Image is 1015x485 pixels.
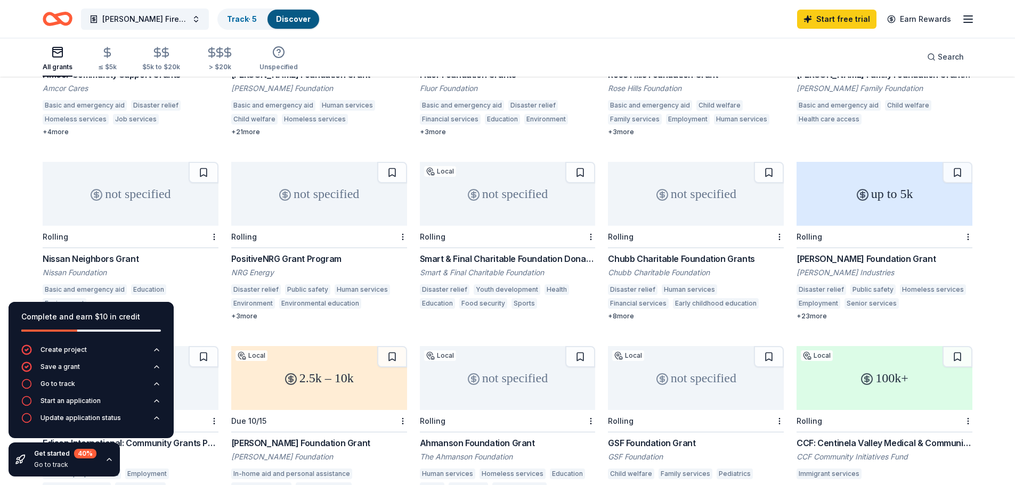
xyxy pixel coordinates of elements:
[21,379,161,396] button: Go to track
[608,437,784,449] div: GSF Foundation Grant
[40,363,80,371] div: Save a grant
[113,114,159,125] div: Job services
[608,451,784,462] div: GSF Foundation
[231,298,275,309] div: Environment
[797,10,876,29] a: Start free trial
[545,284,569,295] div: Health
[608,346,784,482] a: not specifiedLocalRollingGSF Foundation GrantGSF FoundationChild welfareFamily servicesPediatrics
[231,312,407,320] div: + 3 more
[142,42,180,77] button: $5k to $20k
[797,284,846,295] div: Disaster relief
[550,468,585,479] div: Education
[608,252,784,265] div: Chubb Charitable Foundation Grants
[420,437,596,449] div: Ahmanson Foundation Grant
[320,100,375,111] div: Human services
[43,114,109,125] div: Homeless services
[717,468,753,479] div: Pediatrics
[608,267,784,278] div: Chubb Charitable Foundation
[43,232,68,241] div: Rolling
[608,232,634,241] div: Rolling
[845,298,899,309] div: Senior services
[206,63,234,71] div: > $20k
[797,451,972,462] div: CCF Community Initiatives Fund
[102,13,188,26] span: [PERSON_NAME] Fire Relief Distribution Center
[131,284,166,295] div: Education
[801,350,833,361] div: Local
[43,267,218,278] div: Nissan Foundation
[900,284,966,295] div: Homeless services
[919,46,972,68] button: Search
[474,284,540,295] div: Youth development
[231,128,407,136] div: + 21 more
[608,346,784,410] div: not specified
[797,437,972,449] div: CCF: Centinela Valley Medical & Community Funds – Integration, Collaboration, Advocacy
[236,350,267,361] div: Local
[43,162,218,312] a: not specifiedRollingNissan Neighbors GrantNissan FoundationBasic and emergency aidEducationEnviro...
[673,298,759,309] div: Early childhood education
[231,83,407,94] div: [PERSON_NAME] Foundation
[231,451,407,462] div: [PERSON_NAME] Foundation
[420,232,445,241] div: Rolling
[612,350,644,361] div: Local
[163,114,211,125] div: Food security
[231,416,266,425] div: Due 10/15
[480,468,546,479] div: Homeless services
[797,346,972,410] div: 100k+
[231,284,281,295] div: Disaster relief
[40,380,75,388] div: Go to track
[43,42,72,77] button: All grants
[231,100,315,111] div: Basic and emergency aid
[142,63,180,71] div: $5k to $20k
[34,461,96,469] div: Go to track
[608,128,784,136] div: + 3 more
[608,162,784,320] a: not specifiedRollingChubb Charitable Foundation GrantsChubb Charitable FoundationDisaster reliefH...
[98,42,117,77] button: ≤ $5k
[797,162,972,226] div: up to 5k
[797,114,862,125] div: Health care access
[797,468,862,479] div: Immigrant services
[217,9,320,30] button: Track· 5Discover
[40,397,101,405] div: Start an application
[43,128,218,136] div: + 4 more
[508,100,558,111] div: Disaster relief
[43,100,127,111] div: Basic and emergency aid
[524,114,568,125] div: Environment
[420,267,596,278] div: Smart & Final Charitable Foundation
[279,298,361,309] div: Environmental education
[420,346,596,410] div: not specified
[21,310,161,323] div: Complete and earn $10 in credit
[420,252,596,265] div: Smart & Final Charitable Foundation Donations
[227,14,257,23] a: Track· 5
[131,100,181,111] div: Disaster relief
[608,162,784,226] div: not specified
[662,284,717,295] div: Human services
[282,114,348,125] div: Homeless services
[659,468,712,479] div: Family services
[797,346,972,482] a: 100k+LocalRollingCCF: Centinela Valley Medical & Community Funds – Integration, Collaboration, Ad...
[259,63,298,71] div: Unspecified
[608,312,784,320] div: + 8 more
[420,100,504,111] div: Basic and emergency aid
[420,416,445,425] div: Rolling
[231,232,257,241] div: Rolling
[850,284,896,295] div: Public safety
[420,128,596,136] div: + 3 more
[666,114,710,125] div: Employment
[420,162,596,312] a: not specifiedLocalRollingSmart & Final Charitable Foundation DonationsSmart & Final Charitable Fo...
[696,100,743,111] div: Child welfare
[40,414,121,422] div: Update application status
[231,346,407,410] div: 2.5k – 10k
[420,451,596,462] div: The Ahmanson Foundation
[938,51,964,63] span: Search
[797,267,972,278] div: [PERSON_NAME] Industries
[21,413,161,430] button: Update application status
[420,298,455,309] div: Education
[420,468,475,479] div: Human services
[424,166,456,177] div: Local
[608,83,784,94] div: Rose Hills Foundation
[231,437,407,449] div: [PERSON_NAME] Foundation Grant
[797,252,972,265] div: [PERSON_NAME] Foundation Grant
[21,361,161,379] button: Save a grant
[797,312,972,320] div: + 23 more
[420,284,469,295] div: Disaster relief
